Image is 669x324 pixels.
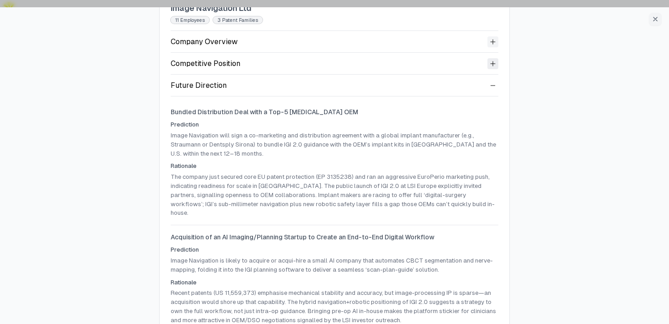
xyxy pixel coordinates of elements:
[171,80,227,91] div: Future Direction
[171,131,498,158] p: Image Navigation will sign a co-marketing and distribution agreement with a global implant manufa...
[171,2,498,15] h1: Image Navigation Ltd
[171,172,498,218] p: The company just secured core EU patent protection (EP 3135238) and ran an aggressive EuroPerio m...
[171,120,498,129] h4: Prediction
[171,107,498,116] h3: Bundled Distribution Deal with a Top-5 [MEDICAL_DATA] OEM
[171,162,498,171] h4: Rationale
[171,58,240,69] div: Competitive Position
[171,278,498,287] h4: Rationale
[213,16,263,24] div: 3 Patent Families
[171,233,498,242] h3: Acquisition of an AI Imaging/Planning Startup to Create an End-to-End Digital Workflow
[171,256,498,274] p: Image Navigation is likely to acquire or acqui-hire a small AI company that automates CBCT segmen...
[171,245,498,254] h4: Prediction
[171,36,238,47] div: Company Overview
[171,16,209,24] div: 11 employees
